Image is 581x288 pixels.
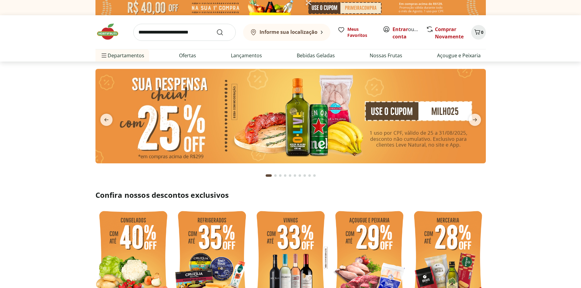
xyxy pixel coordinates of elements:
a: Açougue e Peixaria [437,52,481,59]
button: next [464,114,486,126]
button: Go to page 5 from fs-carousel [288,168,292,183]
b: Informe sua localização [260,29,317,35]
a: Lançamentos [231,52,262,59]
button: Current page from fs-carousel [264,168,273,183]
a: Meus Favoritos [338,26,375,38]
button: Carrinho [471,25,486,40]
a: Entrar [393,26,408,33]
button: Go to page 6 from fs-carousel [292,168,297,183]
button: Go to page 9 from fs-carousel [307,168,312,183]
a: Ofertas [179,52,196,59]
button: previous [95,114,117,126]
a: Criar conta [393,26,426,40]
input: search [133,24,236,41]
a: Nossas Frutas [370,52,402,59]
img: Hortifruti [95,23,126,41]
span: ou [393,26,420,40]
button: Go to page 7 from fs-carousel [297,168,302,183]
a: Bebidas Geladas [297,52,335,59]
button: Informe sua localização [243,24,330,41]
button: Go to page 8 from fs-carousel [302,168,307,183]
button: Go to page 2 from fs-carousel [273,168,278,183]
button: Submit Search [216,29,231,36]
button: Go to page 3 from fs-carousel [278,168,283,183]
button: Go to page 4 from fs-carousel [283,168,288,183]
span: Departamentos [100,48,144,63]
span: 0 [481,29,483,35]
a: Comprar Novamente [435,26,464,40]
h2: Confira nossos descontos exclusivos [95,190,486,200]
span: Meus Favoritos [347,26,375,38]
button: Go to page 10 from fs-carousel [312,168,317,183]
img: cupom [95,69,486,163]
button: Menu [100,48,108,63]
